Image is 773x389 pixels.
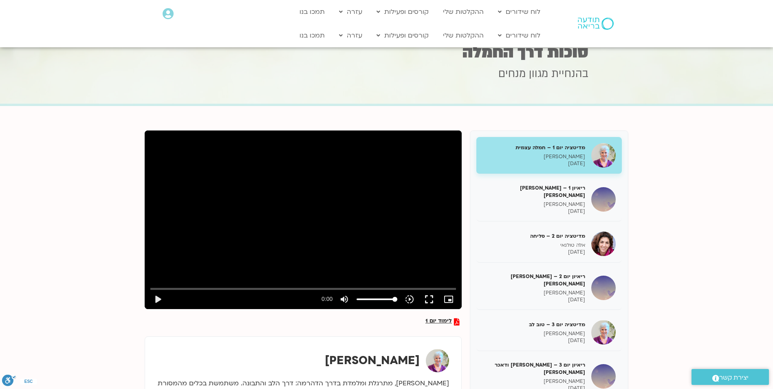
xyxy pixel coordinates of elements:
p: [DATE] [482,160,585,167]
h5: מדיטציה יום 1 – חמלה עצמית [482,144,585,151]
h5: ריאיון 1 – [PERSON_NAME] [PERSON_NAME] [482,184,585,199]
span: לימוד יום 1 [425,318,452,325]
a: לוח שידורים [494,4,544,20]
h1: סוכות דרך החמלה [185,44,588,60]
a: תמכו בנו [295,4,329,20]
h5: ריאיון יום 3 – [PERSON_NAME] ודאכר [PERSON_NAME] [482,361,585,376]
span: בהנחיית [551,66,588,81]
strong: [PERSON_NAME] [325,353,420,368]
img: מדיטציה יום 2 – סליחה [591,232,616,256]
img: מדיטציה יום 1 – חמלה עצמית [591,143,616,168]
p: [PERSON_NAME] [482,153,585,160]
img: סנדיה בר קמה [426,349,449,372]
p: [PERSON_NAME] [482,330,585,337]
a: ההקלטות שלי [439,28,488,43]
h5: ריאיון יום 2 – [PERSON_NAME] [PERSON_NAME] [482,273,585,287]
h5: מדיטציה יום 3 – טוב לב [482,321,585,328]
p: [DATE] [482,249,585,256]
img: מדיטציה יום 3 – טוב לב [591,320,616,345]
img: ריאיון יום 2 – טארה בראך ודן סיגל [591,276,616,300]
p: [DATE] [482,208,585,215]
p: [PERSON_NAME] [482,201,585,208]
img: תודעה בריאה [578,18,614,30]
a: עזרה [335,28,366,43]
span: יצירת קשר [719,372,749,383]
a: לוח שידורים [494,28,544,43]
p: [DATE] [482,337,585,344]
img: ריאיון יום 3 – טארה בראך ודאכר קלטנר [591,364,616,389]
a: לימוד יום 1 [425,318,460,325]
p: אלה טולנאי [482,242,585,249]
a: קורסים ופעילות [372,28,433,43]
img: ריאיון 1 – טארה בראך וכריסטין נף [591,187,616,212]
a: יצירת קשר [692,369,769,385]
a: עזרה [335,4,366,20]
p: [PERSON_NAME] [482,290,585,296]
p: [PERSON_NAME] [482,378,585,385]
a: ההקלטות שלי [439,4,488,20]
a: קורסים ופעילות [372,4,433,20]
p: [DATE] [482,296,585,303]
a: תמכו בנו [295,28,329,43]
h5: מדיטציה יום 2 – סליחה [482,232,585,240]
